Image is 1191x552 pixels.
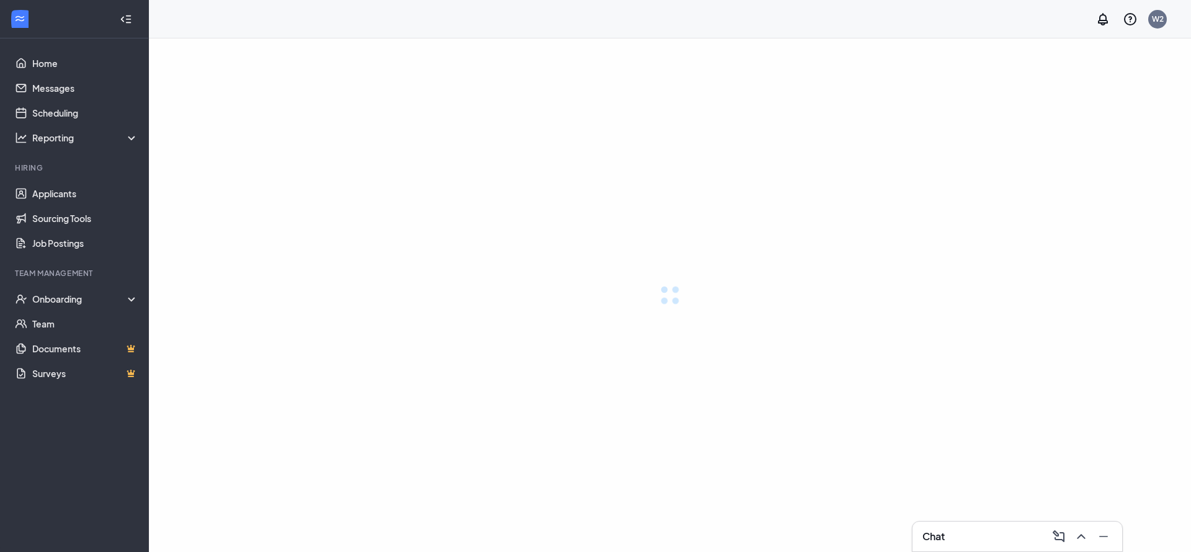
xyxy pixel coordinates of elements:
button: Minimize [1092,527,1112,546]
a: Job Postings [32,231,138,256]
svg: QuestionInfo [1123,12,1138,27]
a: Scheduling [32,100,138,125]
a: Team [32,311,138,336]
svg: WorkstreamLogo [14,12,26,25]
div: Team Management [15,268,136,278]
svg: Collapse [120,13,132,25]
div: Hiring [15,162,136,173]
button: ChevronUp [1070,527,1090,546]
a: Messages [32,76,138,100]
a: Applicants [32,181,138,206]
a: Home [32,51,138,76]
div: Onboarding [32,293,139,305]
svg: ComposeMessage [1051,529,1066,544]
svg: ChevronUp [1074,529,1089,544]
svg: Minimize [1096,529,1111,544]
svg: Analysis [15,131,27,144]
button: ComposeMessage [1048,527,1068,546]
div: W2 [1152,14,1164,24]
div: Reporting [32,131,139,144]
a: DocumentsCrown [32,336,138,361]
svg: Notifications [1095,12,1110,27]
a: SurveysCrown [32,361,138,386]
a: Sourcing Tools [32,206,138,231]
h3: Chat [922,530,945,543]
svg: UserCheck [15,293,27,305]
